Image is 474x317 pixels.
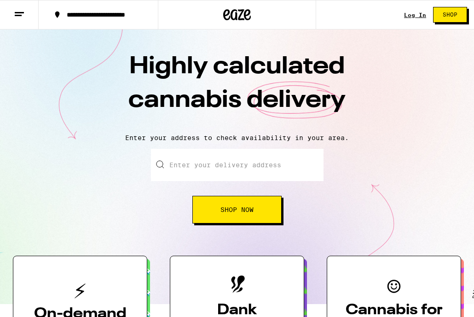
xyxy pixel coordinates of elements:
a: Log In [404,12,426,18]
a: Shop [426,7,474,23]
span: Shop [443,12,457,18]
h1: Highly calculated cannabis delivery [76,50,398,127]
button: Shop [433,7,467,23]
button: Shop Now [192,196,282,223]
p: Enter your address to check availability in your area. [9,134,465,141]
span: Shop Now [220,206,254,213]
input: Enter your delivery address [151,149,324,181]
